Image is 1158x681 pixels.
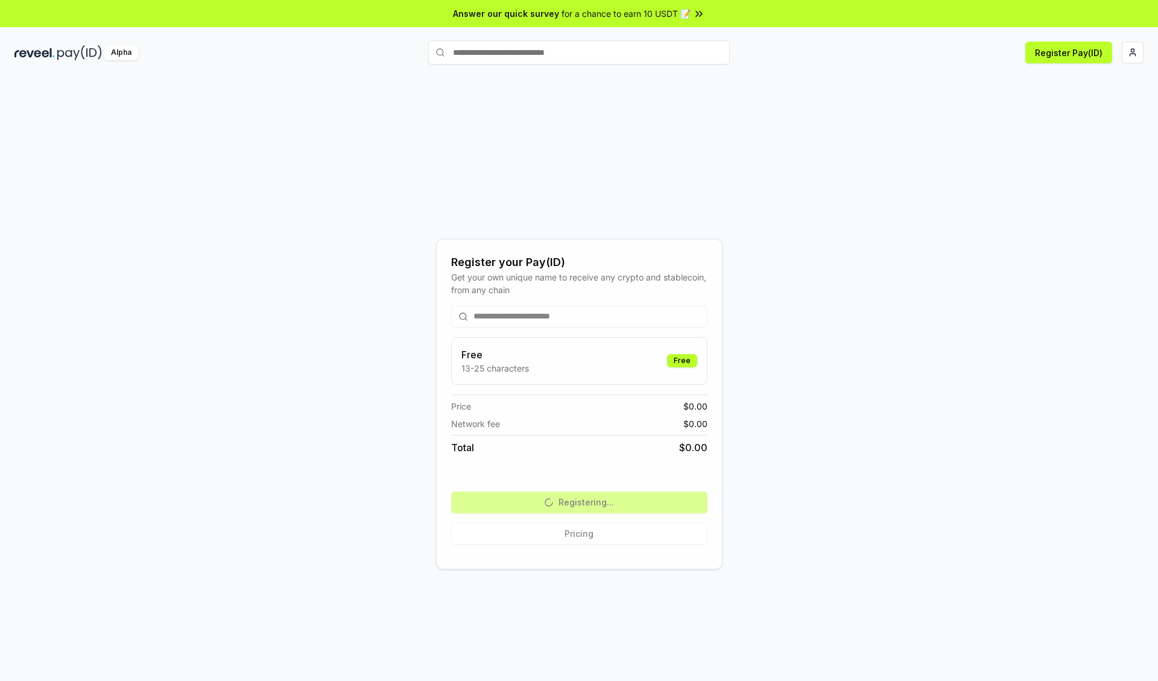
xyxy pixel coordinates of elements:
img: reveel_dark [14,45,55,60]
span: $ 0.00 [679,440,707,455]
div: Get your own unique name to receive any crypto and stablecoin, from any chain [451,271,707,296]
button: Register Pay(ID) [1025,42,1112,63]
span: for a chance to earn 10 USDT 📝 [562,7,691,20]
h3: Free [461,347,529,362]
span: Total [451,440,474,455]
span: Network fee [451,417,500,430]
span: Answer our quick survey [453,7,559,20]
span: $ 0.00 [683,400,707,413]
span: $ 0.00 [683,417,707,430]
span: Price [451,400,471,413]
div: Free [667,354,697,367]
p: 13-25 characters [461,362,529,375]
div: Register your Pay(ID) [451,254,707,271]
div: Alpha [104,45,138,60]
img: pay_id [57,45,102,60]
